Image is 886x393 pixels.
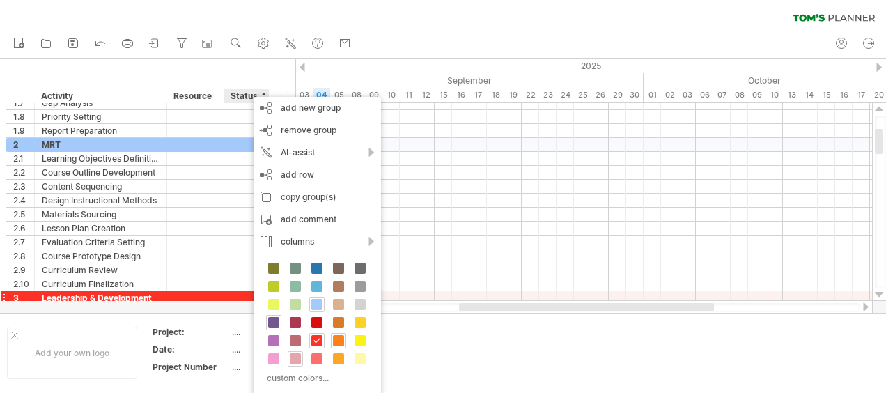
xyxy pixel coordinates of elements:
div: .... [232,361,349,373]
div: Friday, 10 October 2025 [765,88,783,102]
div: 2.3 [13,180,34,193]
div: Friday, 17 October 2025 [853,88,870,102]
div: Monday, 29 September 2025 [609,88,626,102]
div: Friday, 19 September 2025 [504,88,522,102]
div: Thursday, 11 September 2025 [400,88,417,102]
div: Tuesday, 7 October 2025 [713,88,731,102]
div: add row [254,164,381,186]
div: 1.9 [13,124,34,137]
div: Wednesday, 10 September 2025 [382,88,400,102]
div: Design Instructional Methods [42,194,160,207]
div: 2.8 [13,249,34,263]
div: Course Outline Development [42,166,160,179]
div: 2.1 [13,152,34,165]
div: Curriculum Review [42,263,160,277]
div: Tuesday, 16 September 2025 [452,88,469,102]
div: Activity [41,89,159,103]
div: columns [254,231,381,253]
div: 1.8 [13,110,34,123]
div: Wednesday, 1 October 2025 [644,88,661,102]
div: Monday, 8 September 2025 [348,88,365,102]
span: remove group [281,125,336,135]
div: Leadership & Development [42,291,160,305]
div: Monday, 13 October 2025 [783,88,800,102]
div: Thursday, 16 October 2025 [835,88,853,102]
div: Lesson Plan Creation [42,222,160,235]
div: Curriculum Finalization [42,277,160,291]
div: Wednesday, 3 September 2025 [295,88,313,102]
div: .... [232,344,349,355]
div: Thursday, 4 September 2025 [313,88,330,102]
div: add comment [254,208,381,231]
div: 2.7 [13,236,34,249]
div: Friday, 3 October 2025 [678,88,696,102]
div: Wednesday, 24 September 2025 [557,88,574,102]
div: Project Number [153,361,229,373]
div: Tuesday, 9 September 2025 [365,88,382,102]
div: .... [232,326,349,338]
div: 2.6 [13,222,34,235]
div: 2.5 [13,208,34,221]
div: Tuesday, 23 September 2025 [539,88,557,102]
div: add new group [254,97,381,119]
div: Thursday, 25 September 2025 [574,88,591,102]
div: 2 [13,138,34,151]
div: Wednesday, 15 October 2025 [818,88,835,102]
div: Date: [153,344,229,355]
div: Report Preparation [42,124,160,137]
div: Course Prototype Design [42,249,160,263]
div: 2.4 [13,194,34,207]
div: Status [231,89,261,103]
div: Friday, 5 September 2025 [330,88,348,102]
div: Thursday, 18 September 2025 [487,88,504,102]
div: Tuesday, 14 October 2025 [800,88,818,102]
div: MRT [42,138,160,151]
div: Thursday, 9 October 2025 [748,88,765,102]
div: Friday, 26 September 2025 [591,88,609,102]
div: Wednesday, 17 September 2025 [469,88,487,102]
div: AI-assist [254,141,381,164]
div: Monday, 22 September 2025 [522,88,539,102]
div: copy group(s) [254,186,381,208]
div: Learning Objectives Definition [42,152,160,165]
div: 2.9 [13,263,34,277]
div: custom colors... [261,369,370,387]
div: Wednesday, 8 October 2025 [731,88,748,102]
div: Content Sequencing [42,180,160,193]
div: Monday, 6 October 2025 [696,88,713,102]
div: Priority Setting [42,110,160,123]
div: Resource [173,89,216,103]
div: September 2025 [261,73,644,88]
div: Project: [153,326,229,338]
div: Friday, 12 September 2025 [417,88,435,102]
div: Add your own logo [7,327,137,379]
div: 2.10 [13,277,34,291]
div: Monday, 15 September 2025 [435,88,452,102]
div: Evaluation Criteria Setting [42,236,160,249]
div: Tuesday, 30 September 2025 [626,88,644,102]
div: Thursday, 2 October 2025 [661,88,678,102]
div: 3 [13,291,34,305]
div: Materials Sourcing [42,208,160,221]
div: 2.2 [13,166,34,179]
